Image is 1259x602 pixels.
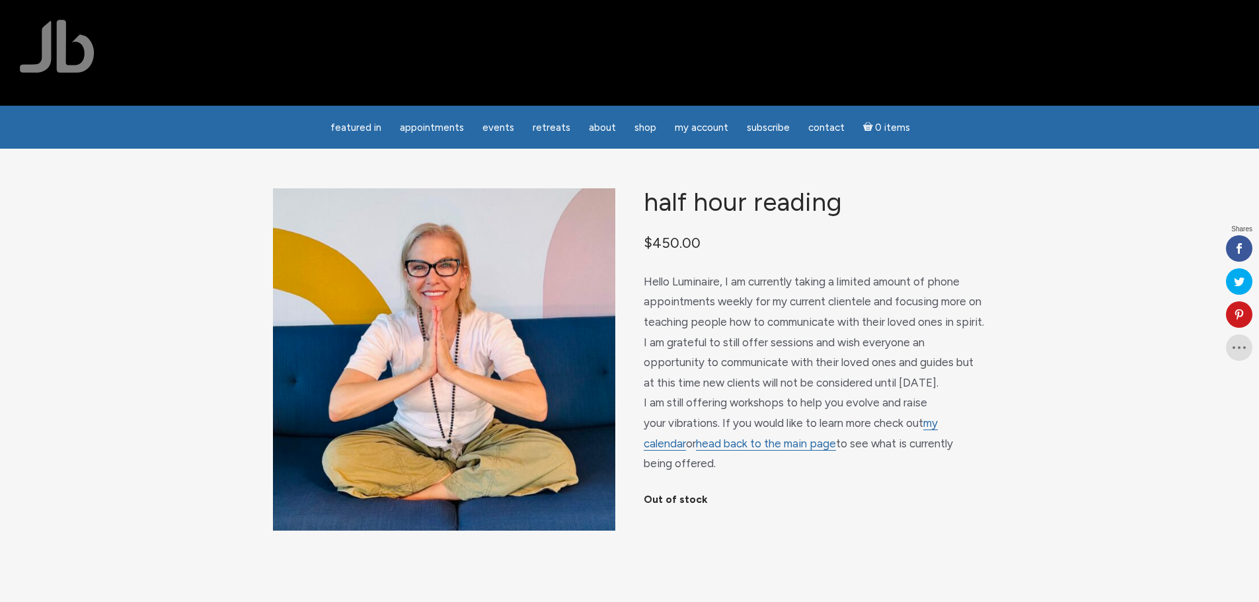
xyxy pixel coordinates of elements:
a: Subscribe [739,115,798,141]
span: Appointments [400,122,464,133]
img: Jamie Butler. The Everyday Medium [20,20,95,73]
img: Half Hour Reading [273,188,615,531]
span: Retreats [533,122,570,133]
a: Cart0 items [855,114,919,141]
span: Hello Luminaire, I am currently taking a limited amount of phone appointments weekly for my curre... [644,275,984,470]
h1: Half Hour Reading [644,188,986,217]
span: featured in [330,122,381,133]
span: About [589,122,616,133]
a: Appointments [392,115,472,141]
a: My Account [667,115,736,141]
a: Contact [800,115,853,141]
span: Shop [634,122,656,133]
a: featured in [323,115,389,141]
span: Shares [1231,226,1252,233]
a: head back to the main page [696,437,836,451]
a: Events [475,115,522,141]
span: Events [482,122,514,133]
span: Subscribe [747,122,790,133]
bdi: 450.00 [644,234,701,251]
span: Contact [808,122,845,133]
a: Retreats [525,115,578,141]
span: 0 items [875,123,910,133]
a: About [581,115,624,141]
p: Out of stock [644,490,986,510]
a: my calendar [644,416,938,451]
span: My Account [675,122,728,133]
span: $ [644,234,652,251]
i: Cart [863,122,876,133]
a: Shop [627,115,664,141]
